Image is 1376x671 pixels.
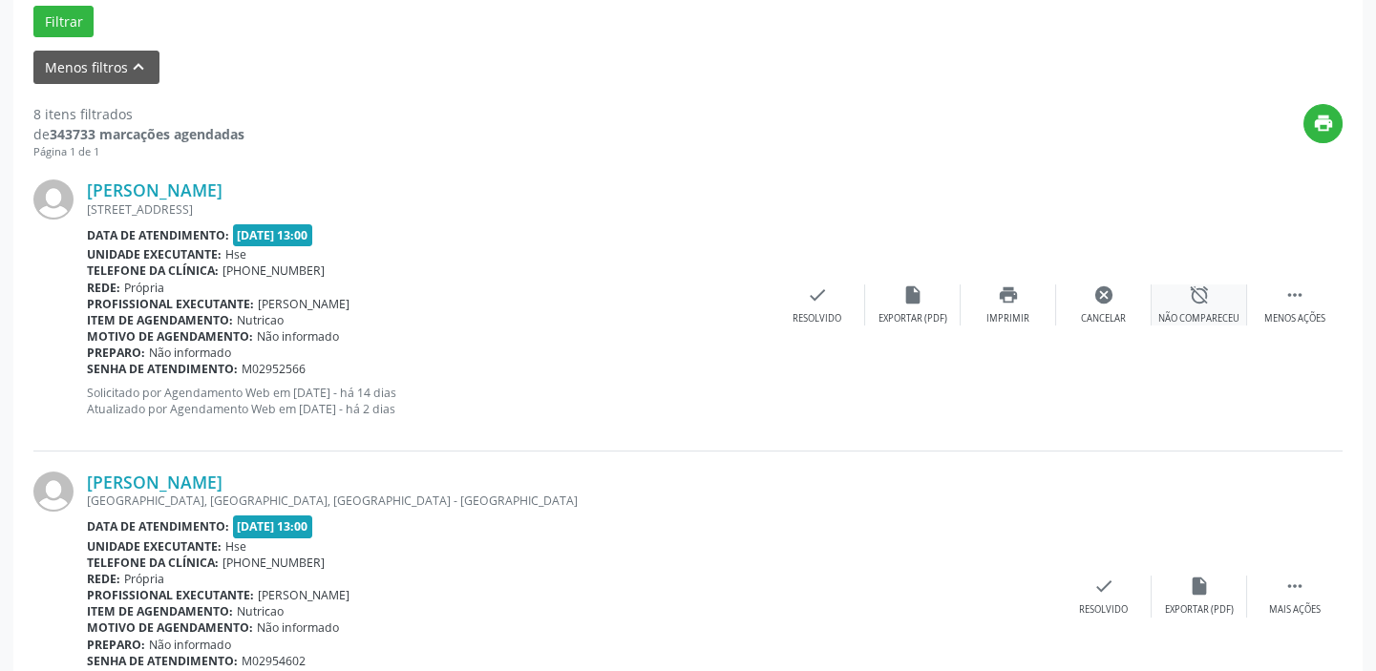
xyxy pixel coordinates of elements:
[33,124,244,144] div: de
[87,361,238,377] b: Senha de atendimento:
[87,518,229,535] b: Data de atendimento:
[33,6,94,38] button: Filtrar
[1313,113,1334,134] i: print
[50,125,244,143] strong: 343733 marcações agendadas
[1093,284,1114,305] i: cancel
[87,201,770,218] div: [STREET_ADDRESS]
[237,312,284,328] span: Nutricao
[33,144,244,160] div: Página 1 de 1
[128,56,149,77] i: keyboard_arrow_up
[233,224,313,246] span: [DATE] 13:00
[87,555,219,571] b: Telefone da clínica:
[1189,576,1210,597] i: insert_drive_file
[33,472,74,512] img: img
[87,312,233,328] b: Item de agendamento:
[87,179,222,200] a: [PERSON_NAME]
[1158,312,1239,325] div: Não compareceu
[793,312,841,325] div: Resolvido
[242,361,306,377] span: M02952566
[149,345,231,361] span: Não informado
[998,284,1019,305] i: print
[87,328,253,345] b: Motivo de agendamento:
[1081,312,1126,325] div: Cancelar
[87,538,222,555] b: Unidade executante:
[87,571,120,587] b: Rede:
[258,587,349,603] span: [PERSON_NAME]
[257,619,339,636] span: Não informado
[902,284,923,305] i: insert_drive_file
[242,653,306,669] span: M02954602
[225,538,246,555] span: Hse
[258,296,349,312] span: [PERSON_NAME]
[87,653,238,669] b: Senha de atendimento:
[233,515,313,537] span: [DATE] 13:00
[986,312,1029,325] div: Imprimir
[87,280,120,296] b: Rede:
[222,555,325,571] span: [PHONE_NUMBER]
[1269,603,1321,617] div: Mais ações
[237,603,284,619] span: Nutricao
[225,246,246,262] span: Hse
[1093,576,1114,597] i: check
[33,51,159,84] button: Menos filtroskeyboard_arrow_up
[149,637,231,653] span: Não informado
[87,296,254,312] b: Profissional executante:
[1079,603,1128,617] div: Resolvido
[87,262,219,279] b: Telefone da clínica:
[257,328,339,345] span: Não informado
[1264,312,1325,325] div: Menos ações
[124,280,164,296] span: Própria
[807,284,828,305] i: check
[87,619,253,636] b: Motivo de agendamento:
[1165,603,1234,617] div: Exportar (PDF)
[87,637,145,653] b: Preparo:
[87,246,222,262] b: Unidade executante:
[222,262,325,279] span: [PHONE_NUMBER]
[87,603,233,619] b: Item de agendamento:
[879,312,947,325] div: Exportar (PDF)
[1284,576,1305,597] i: 
[87,587,254,603] b: Profissional executante:
[124,571,164,587] span: Própria
[87,472,222,493] a: [PERSON_NAME]
[33,179,74,220] img: img
[1189,284,1210,305] i: alarm_off
[87,345,145,361] b: Preparo:
[87,385,770,417] p: Solicitado por Agendamento Web em [DATE] - há 14 dias Atualizado por Agendamento Web em [DATE] - ...
[87,227,229,243] b: Data de atendimento:
[87,493,1056,509] div: [GEOGRAPHIC_DATA], [GEOGRAPHIC_DATA], [GEOGRAPHIC_DATA] - [GEOGRAPHIC_DATA]
[33,104,244,124] div: 8 itens filtrados
[1303,104,1343,143] button: print
[1284,284,1305,305] i: 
